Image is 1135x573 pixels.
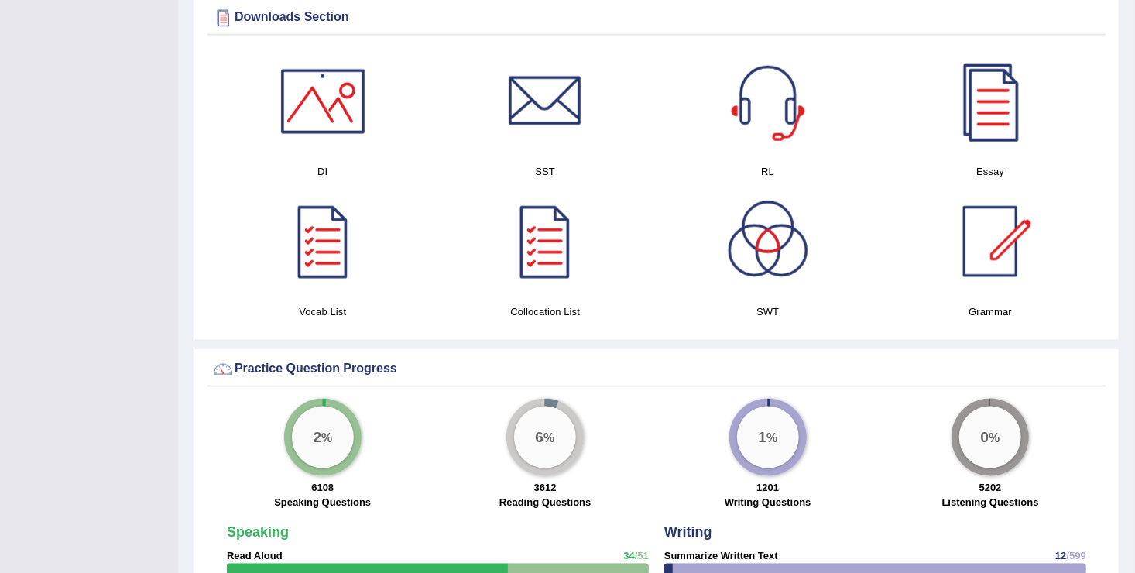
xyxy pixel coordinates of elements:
[442,163,650,180] h4: SST
[664,163,872,180] h4: RL
[758,428,766,445] big: 1
[536,428,544,445] big: 6
[499,495,591,510] label: Reading Questions
[442,304,650,320] h4: Collocation List
[274,495,371,510] label: Speaking Questions
[725,495,811,510] label: Writing Questions
[664,304,872,320] h4: SWT
[292,407,354,468] div: %
[959,407,1021,468] div: %
[664,551,778,562] strong: Summarize Written Text
[227,551,283,562] strong: Read Aloud
[887,163,1095,180] h4: Essay
[756,482,779,493] strong: 1201
[981,428,989,445] big: 0
[887,304,1095,320] h4: Grammar
[635,551,649,562] span: /51
[514,407,576,468] div: %
[534,482,557,493] strong: 3612
[1067,551,1086,562] span: /599
[664,525,712,540] strong: Writing
[1055,551,1066,562] span: 12
[311,482,334,493] strong: 6108
[219,163,427,180] h4: DI
[942,495,1039,510] label: Listening Questions
[979,482,1002,493] strong: 5202
[219,304,427,320] h4: Vocab List
[623,551,634,562] span: 34
[211,358,1102,381] div: Practice Question Progress
[227,525,289,540] strong: Speaking
[313,428,321,445] big: 2
[211,6,1102,29] div: Downloads Section
[737,407,799,468] div: %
